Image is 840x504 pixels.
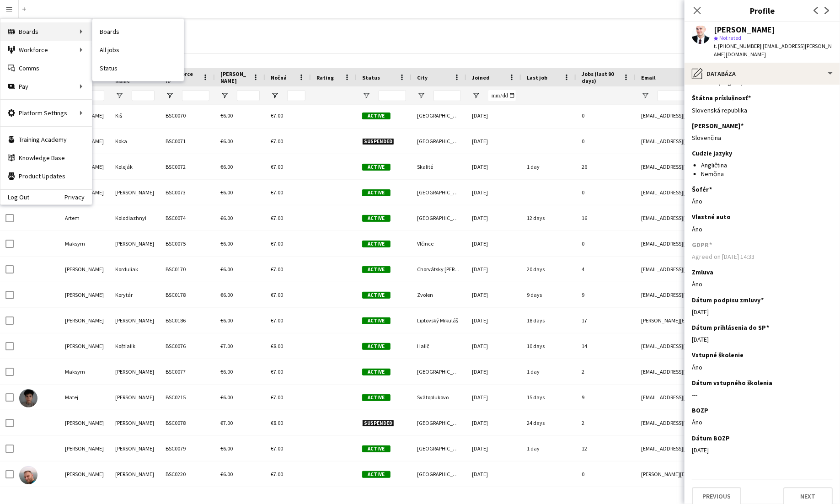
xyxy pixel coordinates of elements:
div: [PERSON_NAME] [59,282,110,307]
span: €7.00 [271,112,283,119]
input: City Filter Input [433,90,461,101]
div: Áno [692,280,833,288]
div: [EMAIL_ADDRESS][DOMAIN_NAME] [636,103,819,128]
div: 1 day [521,359,576,384]
span: | [EMAIL_ADDRESS][PERSON_NAME][DOMAIN_NAME] [714,43,832,58]
div: BSC0072 [160,154,215,179]
span: €7.00 [271,291,283,298]
div: 14 [576,333,636,359]
div: Matej [59,385,110,410]
span: €6.00 [220,189,233,196]
div: [DATE] [466,180,521,205]
div: [PERSON_NAME] [110,385,160,410]
span: Status [362,74,380,81]
div: [EMAIL_ADDRESS][DOMAIN_NAME] [636,385,819,410]
div: [PERSON_NAME] [110,308,160,333]
div: BSC0076 [160,333,215,359]
div: [DATE] [466,282,521,307]
div: 17 [576,308,636,333]
div: Workforce [0,41,92,59]
span: €7.00 [271,394,283,401]
li: Angličtina [701,161,833,169]
div: [PERSON_NAME] [59,333,110,359]
input: Denná Filter Input [237,90,260,101]
button: Open Filter Menu [641,91,649,100]
span: €7.00 [220,419,233,426]
div: 0 [576,231,636,256]
span: €6.00 [220,368,233,375]
div: 12 [576,436,636,461]
div: --- [692,391,833,399]
li: Nemčina [701,170,833,178]
a: Privacy [64,193,92,201]
span: €6.00 [220,214,233,221]
h3: Šofér [692,185,712,193]
div: [PERSON_NAME][EMAIL_ADDRESS][DOMAIN_NAME] [636,461,819,487]
span: €6.00 [220,112,233,119]
div: Vlčince [412,231,466,256]
div: Boards [0,22,92,41]
div: BSC0075 [160,231,215,256]
div: Maksym [59,359,110,384]
div: Chorvátsky [PERSON_NAME] [412,257,466,282]
div: Kiš [110,103,160,128]
span: €6.00 [220,240,233,247]
input: Workforce ID Filter Input [182,90,209,101]
div: Zvolen [412,282,466,307]
div: [GEOGRAPHIC_DATA] [412,103,466,128]
span: Active [362,113,391,119]
div: [PERSON_NAME] [59,461,110,487]
div: [PERSON_NAME] [110,359,160,384]
span: Suspended [362,138,394,145]
div: 18 days [521,308,576,333]
a: Comms [0,59,92,77]
div: [EMAIL_ADDRESS][DOMAIN_NAME] [636,231,819,256]
div: Halič [412,333,466,359]
div: 2 [576,359,636,384]
div: BSC0079 [160,436,215,461]
div: BSC0220 [160,461,215,487]
div: 9 [576,282,636,307]
button: Open Filter Menu [362,91,370,100]
div: 10 days [521,333,576,359]
div: 0 [576,180,636,205]
div: Platform Settings [0,104,92,122]
div: Korytár [110,282,160,307]
div: [EMAIL_ADDRESS][DOMAIN_NAME] [636,129,819,154]
div: BSC0071 [160,129,215,154]
div: BSC0070 [160,103,215,128]
span: €7.00 [271,189,283,196]
h3: Cudzie jazyky [692,149,732,157]
h3: Vstupné školenie [692,351,744,359]
span: €6.00 [220,394,233,401]
span: t. [PHONE_NUMBER] [714,43,761,49]
div: [DATE] [466,129,521,154]
span: Joined [472,74,490,81]
div: [EMAIL_ADDRESS][DOMAIN_NAME] [636,205,819,231]
div: 2 [576,410,636,435]
div: [DATE] [466,154,521,179]
div: Maksym [59,231,110,256]
div: [PERSON_NAME] [59,436,110,461]
div: [GEOGRAPHIC_DATA] [412,205,466,231]
div: Koka [110,129,160,154]
span: Active [362,164,391,171]
div: [DATE] [466,308,521,333]
div: 9 [576,385,636,410]
h3: GDPR [692,241,712,249]
div: 4 [576,257,636,282]
div: [DATE] [466,205,521,231]
div: Pay [0,77,92,96]
span: Rating [316,74,334,81]
div: Áno [692,197,833,205]
input: Email Filter Input [658,90,813,101]
span: Nočná [271,74,287,81]
span: Active [362,369,391,375]
span: Active [362,241,391,247]
div: [PERSON_NAME] [59,410,110,435]
span: €7.00 [271,317,283,324]
span: Active [362,189,391,196]
div: [EMAIL_ADDRESS][DOMAIN_NAME] [636,333,819,359]
span: Suspended [362,420,394,427]
span: €6.00 [220,138,233,145]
